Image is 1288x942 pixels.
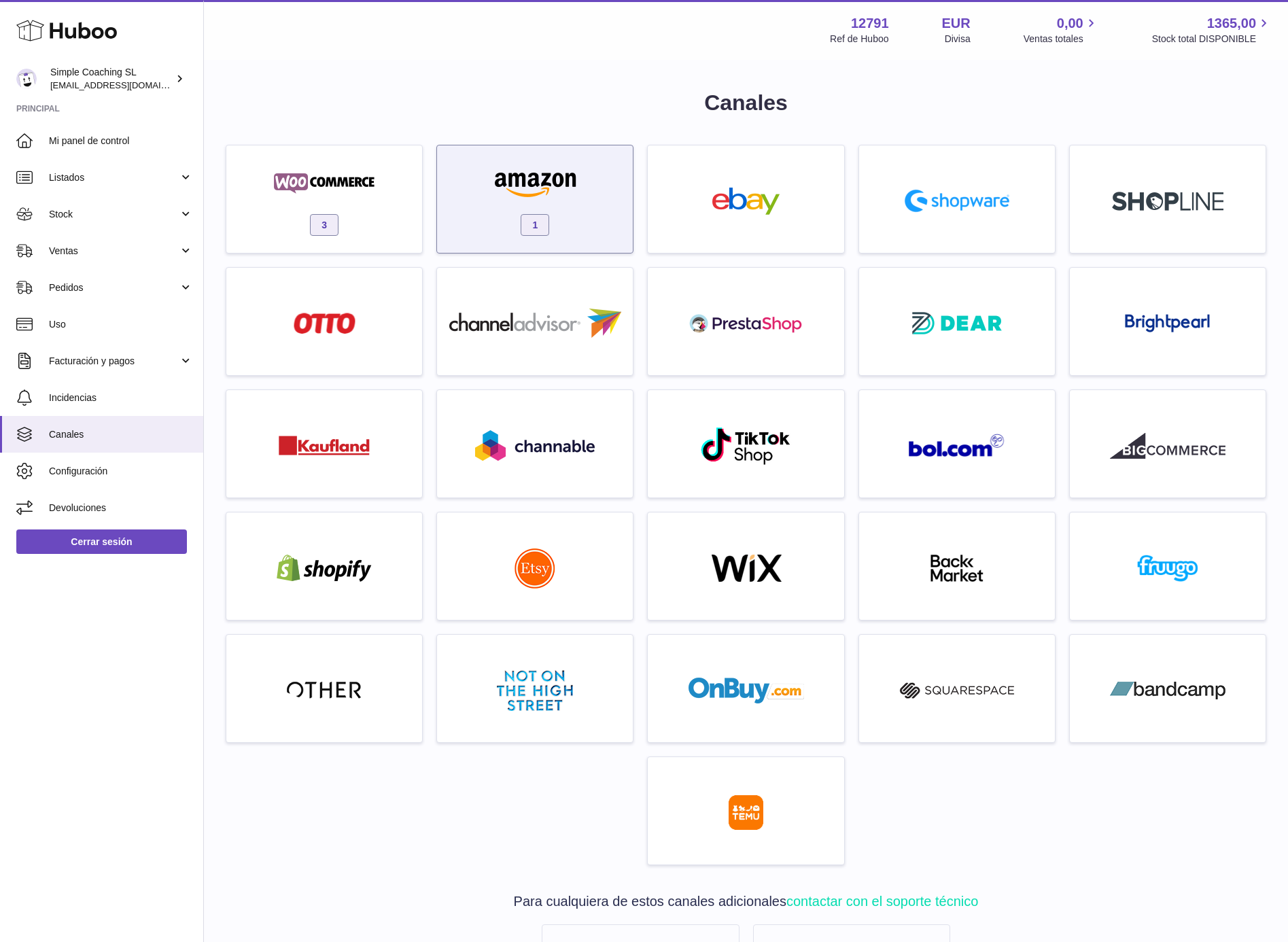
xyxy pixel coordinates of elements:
img: shopify [266,555,382,582]
a: roseta-shopware [866,152,1048,246]
img: backmarket [899,555,1015,582]
img: roseta-dear [908,308,1006,338]
a: roseta-shopline [1077,152,1259,246]
div: Ref de Huboo [830,33,888,46]
a: notonthehighstreet [444,642,626,735]
span: Pedidos [49,281,179,294]
a: woocommerce 3 [233,152,415,246]
img: roseta-channel-advisor [449,309,621,338]
img: roseta-shopline [1112,192,1223,211]
span: Canales [49,428,193,441]
span: Listados [49,171,179,184]
a: amazon 1 [444,152,626,246]
a: backmarket [866,519,1048,613]
img: roseta-bigcommerce [1110,432,1225,459]
a: roseta-dear [866,275,1048,368]
a: 0,00 Ventas totales [1024,14,1099,46]
a: roseta-brightpearl [1077,275,1259,368]
img: onbuy [689,677,804,704]
a: fruugo [1077,519,1259,613]
a: roseta-etsy [444,519,626,613]
img: roseta-tiktokshop [700,426,792,466]
span: 0,00 [1057,14,1083,33]
span: Facturación y pagos [49,355,179,368]
a: ebay [655,152,837,246]
a: roseta-temu [655,764,837,858]
img: roseta-etsy [515,548,555,589]
div: Simple Coaching SL [50,66,173,92]
img: bandcamp [1110,677,1225,704]
a: roseta-kaufland [233,397,415,491]
h1: Canales [226,88,1266,118]
div: Divisa [945,33,971,46]
a: onbuy [655,642,837,735]
span: [EMAIL_ADDRESS][DOMAIN_NAME] [50,80,200,90]
img: roseta-prestashop [689,310,804,337]
img: roseta-temu [729,795,763,830]
span: Stock total DISPONIBLE [1152,33,1272,46]
a: squarespace [866,642,1048,735]
a: roseta-channel-advisor [444,275,626,368]
strong: EUR [942,14,971,33]
span: Incidencias [49,391,193,404]
img: wix [689,555,804,582]
span: 3 [310,214,338,236]
span: Ventas totales [1024,33,1099,46]
span: Configuración [49,465,193,478]
span: Uso [49,318,193,331]
span: Ventas [49,245,179,258]
img: amazon [477,170,593,197]
a: Cerrar sesión [16,529,187,554]
a: contactar con el soporte técnico [786,894,978,909]
a: roseta-bol [866,397,1048,491]
a: roseta-tiktokshop [655,397,837,491]
img: roseta-shopware [899,184,1015,217]
img: notonthehighstreet [497,670,573,711]
img: squarespace [899,677,1015,704]
img: info@simplecoaching.es [16,69,37,89]
span: Stock [49,208,179,221]
span: Devoluciones [49,502,193,514]
img: ebay [689,188,804,215]
a: roseta-channable [444,397,626,491]
strong: 12791 [851,14,889,33]
a: 1365,00 Stock total DISPONIBLE [1152,14,1272,46]
a: bandcamp [1077,642,1259,735]
img: roseta-kaufland [279,436,370,455]
img: woocommerce [266,170,382,197]
span: Para cualquiera de estos canales adicionales [514,894,979,909]
img: roseta-brightpearl [1125,314,1210,333]
a: other [233,642,415,735]
a: roseta-prestashop [655,275,837,368]
a: roseta-bigcommerce [1077,397,1259,491]
span: Mi panel de control [49,135,193,147]
a: shopify [233,519,415,613]
img: fruugo [1110,555,1225,582]
a: wix [655,519,837,613]
a: roseta-otto [233,275,415,368]
img: roseta-otto [294,313,355,334]
img: roseta-bol [909,434,1005,457]
span: 1 [521,214,549,236]
span: 1365,00 [1207,14,1256,33]
img: other [287,680,362,701]
img: roseta-channable [475,430,595,461]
